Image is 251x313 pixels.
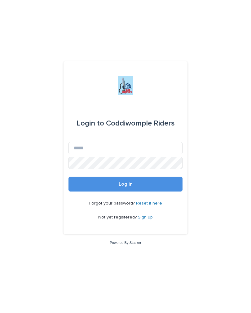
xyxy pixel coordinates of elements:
[68,177,183,192] button: Log in
[110,241,141,245] a: Powered By Stacker
[119,182,133,187] span: Log in
[77,115,175,132] div: Coddiwomple Riders
[98,215,138,219] span: Not yet registered?
[89,201,136,205] span: Forgot your password?
[136,201,162,205] a: Reset it here
[118,76,133,95] img: jxsLJbdS1eYBI7rVAS4p
[77,120,104,127] span: Login to
[138,215,153,219] a: Sign up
